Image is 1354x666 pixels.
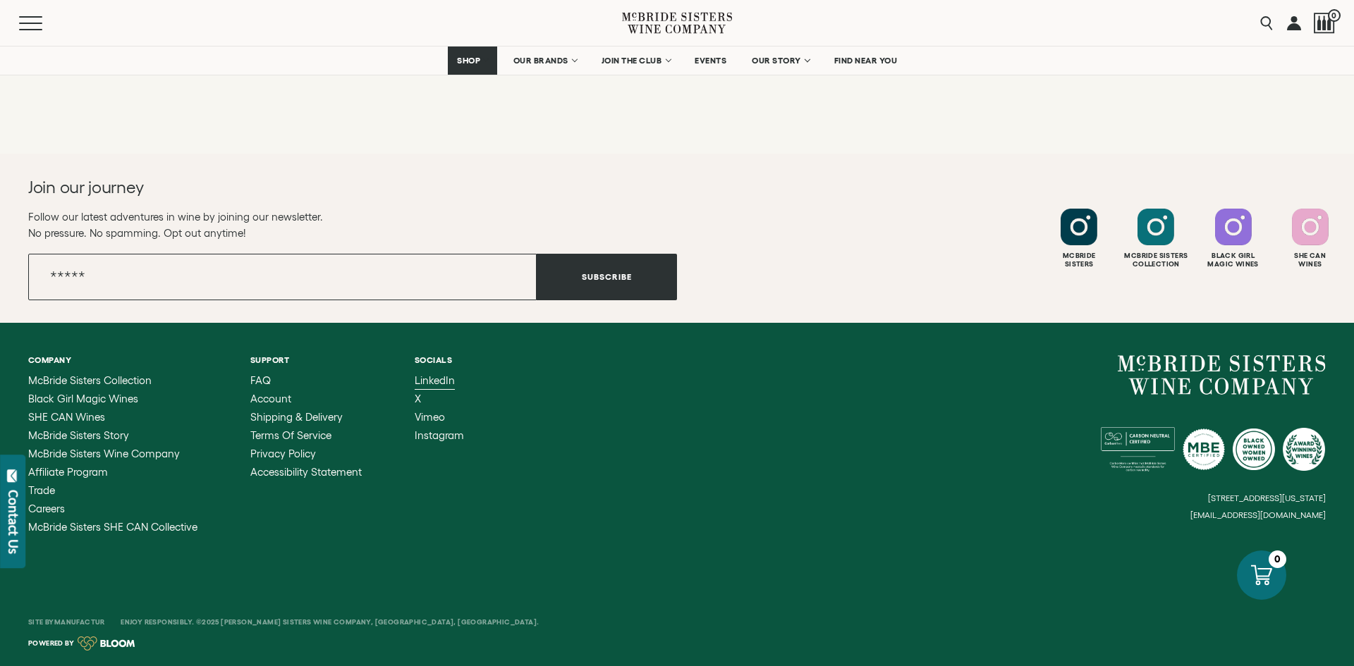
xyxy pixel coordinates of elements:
[28,466,108,478] span: Affiliate Program
[28,430,197,441] a: McBride Sisters Story
[695,56,726,66] span: EVENTS
[415,429,464,441] span: Instagram
[28,393,197,405] a: Black Girl Magic Wines
[685,47,736,75] a: EVENTS
[415,412,464,423] a: Vimeo
[504,47,585,75] a: OUR BRANDS
[415,430,464,441] a: Instagram
[457,56,481,66] span: SHOP
[28,484,55,496] span: Trade
[1119,209,1193,269] a: Follow McBride Sisters Collection on Instagram Mcbride SistersCollection
[6,490,20,554] div: Contact Us
[121,618,539,626] span: Enjoy Responsibly. ©2025 [PERSON_NAME] Sisters Wine Company, [GEOGRAPHIC_DATA], [GEOGRAPHIC_DATA].
[752,56,801,66] span: OUR STORY
[1042,209,1116,269] a: Follow McBride Sisters on Instagram McbrideSisters
[415,375,464,386] a: LinkedIn
[28,521,197,533] span: McBride Sisters SHE CAN Collective
[28,467,197,478] a: Affiliate Program
[28,429,129,441] span: McBride Sisters Story
[250,448,316,460] span: Privacy Policy
[28,485,197,496] a: Trade
[28,503,197,514] a: Careers
[250,466,362,478] span: Accessibility Statement
[28,209,677,241] p: Follow our latest adventures in wine by joining our newsletter. No pressure. No spamming. Opt out...
[834,56,898,66] span: FIND NEAR YOU
[28,502,65,514] span: Careers
[28,375,197,386] a: McBride Sisters Collection
[28,254,537,300] input: Email
[1119,252,1193,269] div: Mcbride Sisters Collection
[250,393,291,405] span: Account
[250,375,362,386] a: FAQ
[28,411,105,423] span: SHE CAN Wines
[1118,355,1326,395] a: McBride Sisters Wine Company
[250,411,343,423] span: Shipping & Delivery
[250,448,362,460] a: Privacy Policy
[1274,252,1347,269] div: She Can Wines
[592,47,679,75] a: JOIN THE CLUB
[513,56,568,66] span: OUR BRANDS
[250,412,362,423] a: Shipping & Delivery
[19,16,70,30] button: Mobile Menu Trigger
[28,374,152,386] span: McBride Sisters Collection
[1197,209,1270,269] a: Follow Black Girl Magic Wines on Instagram Black GirlMagic Wines
[537,254,677,300] button: Subscribe
[28,640,74,647] span: Powered by
[54,618,105,626] a: Manufactur
[28,176,612,199] h2: Join our journey
[250,429,331,441] span: Terms of Service
[825,47,907,75] a: FIND NEAR YOU
[1269,550,1286,568] div: 0
[28,618,106,626] span: Site By
[415,393,464,405] a: X
[250,467,362,478] a: Accessibility Statement
[250,430,362,441] a: Terms of Service
[1197,252,1270,269] div: Black Girl Magic Wines
[1042,252,1116,269] div: Mcbride Sisters
[1190,510,1326,520] small: [EMAIL_ADDRESS][DOMAIN_NAME]
[28,522,197,533] a: McBride Sisters SHE CAN Collective
[250,374,271,386] span: FAQ
[28,393,138,405] span: Black Girl Magic Wines
[1208,493,1326,502] small: [STREET_ADDRESS][US_STATE]
[28,448,180,460] span: McBride Sisters Wine Company
[743,47,818,75] a: OUR STORY
[28,448,197,460] a: McBride Sisters Wine Company
[448,47,497,75] a: SHOP
[1274,209,1347,269] a: Follow SHE CAN Wines on Instagram She CanWines
[250,393,362,405] a: Account
[415,393,421,405] span: X
[28,412,197,423] a: SHE CAN Wines
[415,411,445,423] span: Vimeo
[415,374,455,386] span: LinkedIn
[1328,9,1341,22] span: 0
[602,56,662,66] span: JOIN THE CLUB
